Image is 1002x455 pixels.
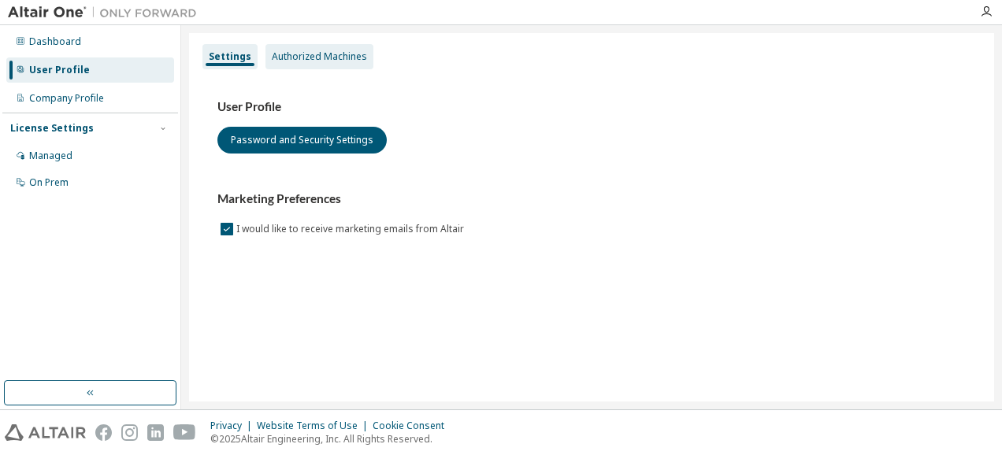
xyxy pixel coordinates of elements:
img: Altair One [8,5,205,20]
p: © 2025 Altair Engineering, Inc. All Rights Reserved. [210,432,454,446]
div: Authorized Machines [272,50,367,63]
div: User Profile [29,64,90,76]
div: Company Profile [29,92,104,105]
div: Website Terms of Use [257,420,373,432]
img: linkedin.svg [147,424,164,441]
div: Cookie Consent [373,420,454,432]
img: altair_logo.svg [5,424,86,441]
div: Settings [209,50,251,63]
div: Dashboard [29,35,81,48]
div: License Settings [10,122,94,135]
img: instagram.svg [121,424,138,441]
h3: User Profile [217,99,966,115]
label: I would like to receive marketing emails from Altair [236,220,467,239]
div: Managed [29,150,72,162]
button: Password and Security Settings [217,127,387,154]
div: On Prem [29,176,69,189]
img: facebook.svg [95,424,112,441]
div: Privacy [210,420,257,432]
h3: Marketing Preferences [217,191,966,207]
img: youtube.svg [173,424,196,441]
